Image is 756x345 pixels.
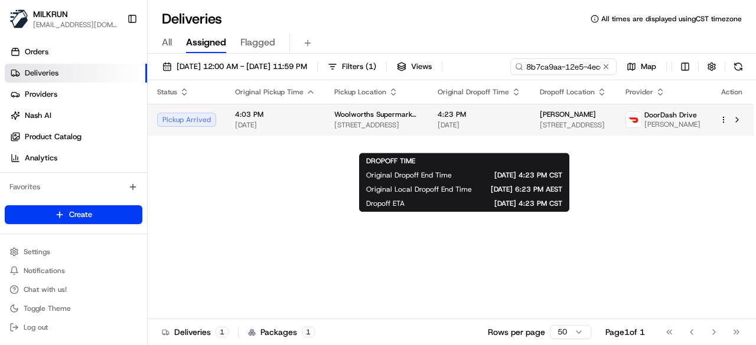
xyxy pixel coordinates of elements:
span: Provider [625,87,653,97]
span: Woolworths Supermarket AU - [GEOGRAPHIC_DATA] [334,110,419,119]
span: [DATE] 12:00 AM - [DATE] 11:59 PM [177,61,307,72]
div: Packages [248,326,315,338]
button: Refresh [730,58,747,75]
p: Rows per page [488,326,545,338]
span: Original Local Dropoff End Time [366,185,472,194]
span: Nash AI [25,110,51,121]
span: [STREET_ADDRESS] [334,120,419,130]
span: Status [157,87,177,97]
span: Original Dropoff Time [438,87,509,97]
span: 4:23 PM [438,110,521,119]
span: Assigned [186,35,226,50]
button: [DATE] 12:00 AM - [DATE] 11:59 PM [157,58,312,75]
button: Notifications [5,262,142,279]
span: [PERSON_NAME] [644,120,700,129]
a: Providers [5,85,147,104]
button: MILKRUN [33,8,68,20]
span: Settings [24,247,50,257]
span: [DATE] 6:23 PM AEST [491,185,562,194]
img: doordash_logo_v2.png [626,112,641,127]
span: [DATE] 4:23 PM CST [423,199,562,208]
span: Orders [25,47,48,57]
span: Original Pickup Time [235,87,304,97]
button: Chat with us! [5,281,142,298]
span: Analytics [25,153,57,163]
span: [DATE] [438,120,521,130]
span: Chat with us! [24,285,67,294]
button: [EMAIL_ADDRESS][DOMAIN_NAME] [33,20,118,29]
span: Original Dropoff End Time [366,170,452,180]
span: Filters [342,61,376,72]
a: Deliveries [5,64,147,83]
button: Filters(1) [322,58,382,75]
span: Map [641,61,656,72]
div: Deliveries [162,326,229,338]
span: [DATE] 4:23 PM CST [471,170,562,180]
span: Flagged [240,35,275,50]
div: Page 1 of 1 [605,326,645,338]
span: [DATE] [235,120,315,130]
div: Action [719,87,744,97]
span: ( 1 ) [366,61,376,72]
span: Providers [25,89,57,100]
button: Log out [5,319,142,336]
span: DoorDash Drive [644,110,697,120]
span: Views [411,61,432,72]
button: Create [5,205,142,224]
div: 1 [216,327,229,337]
button: Map [621,58,661,75]
span: Log out [24,323,48,332]
span: Notifications [24,266,65,275]
button: MILKRUNMILKRUN[EMAIL_ADDRESS][DOMAIN_NAME] [5,5,122,33]
span: All [162,35,172,50]
span: [PERSON_NAME] [540,110,596,119]
button: Toggle Theme [5,300,142,317]
span: Dropoff ETA [366,199,405,208]
span: [STREET_ADDRESS] [540,120,607,130]
span: DROPOFF TIME [366,156,415,166]
h1: Deliveries [162,9,222,28]
div: Favorites [5,178,142,196]
span: Dropoff Location [540,87,595,97]
span: All times are displayed using CST timezone [601,14,742,24]
button: Settings [5,244,142,260]
a: Analytics [5,149,147,167]
a: Product Catalog [5,127,147,146]
span: Create [69,209,92,220]
img: MILKRUN [9,9,28,28]
button: Views [392,58,437,75]
a: Orders [5,42,147,61]
input: Type to search [510,58,617,75]
span: Toggle Theme [24,304,71,313]
a: Nash AI [5,106,147,125]
span: Pickup Location [334,87,386,97]
span: 4:03 PM [235,110,315,119]
span: Product Catalog [25,132,82,142]
span: Deliveries [25,68,58,78]
div: 1 [302,327,315,337]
